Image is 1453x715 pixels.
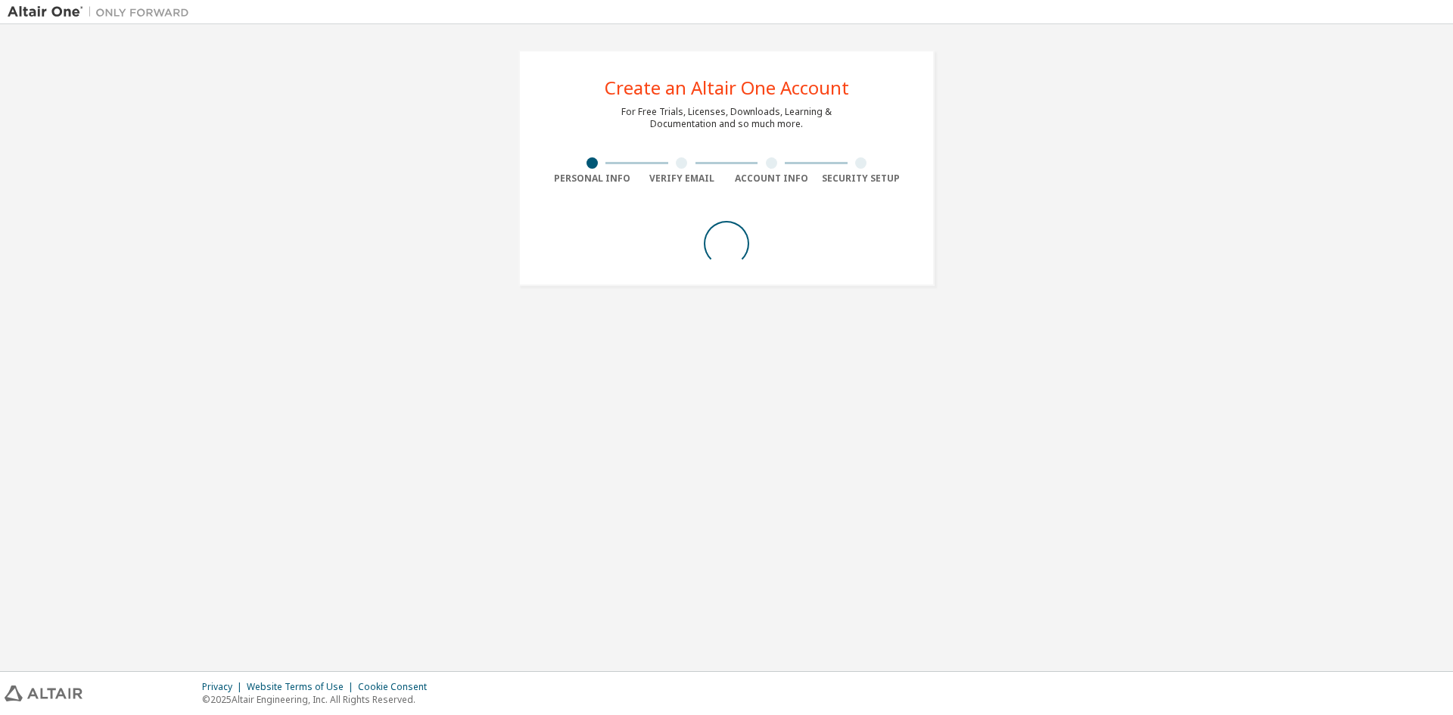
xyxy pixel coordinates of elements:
[726,173,817,185] div: Account Info
[358,681,436,693] div: Cookie Consent
[637,173,727,185] div: Verify Email
[247,681,358,693] div: Website Terms of Use
[621,106,832,130] div: For Free Trials, Licenses, Downloads, Learning & Documentation and so much more.
[8,5,197,20] img: Altair One
[547,173,637,185] div: Personal Info
[202,693,436,706] p: © 2025 Altair Engineering, Inc. All Rights Reserved.
[605,79,849,97] div: Create an Altair One Account
[5,685,82,701] img: altair_logo.svg
[202,681,247,693] div: Privacy
[817,173,907,185] div: Security Setup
